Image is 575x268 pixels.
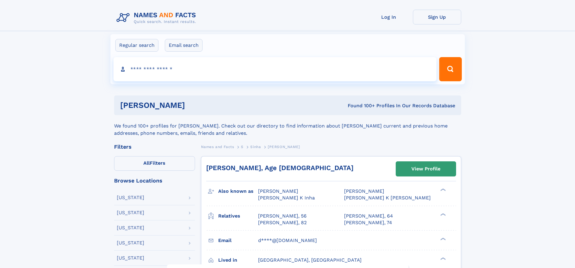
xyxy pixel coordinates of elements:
[241,143,244,150] a: S
[218,186,258,196] h3: Also known as
[258,188,298,194] span: [PERSON_NAME]
[439,57,462,81] button: Search Button
[206,164,353,172] a: [PERSON_NAME], Age [DEMOGRAPHIC_DATA]
[344,195,431,201] span: [PERSON_NAME] K [PERSON_NAME]
[117,210,144,215] div: [US_STATE]
[218,211,258,221] h3: Relatives
[117,241,144,245] div: [US_STATE]
[115,39,158,52] label: Regular search
[258,219,307,226] a: [PERSON_NAME], 82
[258,195,315,201] span: [PERSON_NAME] K Inha
[365,10,413,24] a: Log In
[439,237,446,241] div: ❯
[241,145,244,149] span: S
[218,255,258,265] h3: Lived in
[114,178,195,183] div: Browse Locations
[114,156,195,171] label: Filters
[117,256,144,260] div: [US_STATE]
[396,162,456,176] a: View Profile
[114,115,461,137] div: We found 100+ profiles for [PERSON_NAME]. Check out our directory to find information about [PERS...
[114,144,195,150] div: Filters
[268,145,300,149] span: [PERSON_NAME]
[439,188,446,192] div: ❯
[250,143,261,150] a: Sinha
[266,102,455,109] div: Found 100+ Profiles In Our Records Database
[218,235,258,246] h3: Email
[258,257,362,263] span: [GEOGRAPHIC_DATA], [GEOGRAPHIC_DATA]
[117,195,144,200] div: [US_STATE]
[113,57,437,81] input: search input
[114,10,201,26] img: Logo Names and Facts
[143,160,150,166] span: All
[411,162,440,176] div: View Profile
[344,213,393,219] a: [PERSON_NAME], 64
[439,212,446,216] div: ❯
[201,143,234,150] a: Names and Facts
[165,39,203,52] label: Email search
[117,225,144,230] div: [US_STATE]
[344,188,384,194] span: [PERSON_NAME]
[413,10,461,24] a: Sign Up
[250,145,261,149] span: Sinha
[439,257,446,260] div: ❯
[258,213,307,219] a: [PERSON_NAME], 56
[344,219,392,226] a: [PERSON_NAME], 74
[120,102,267,109] h1: [PERSON_NAME]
